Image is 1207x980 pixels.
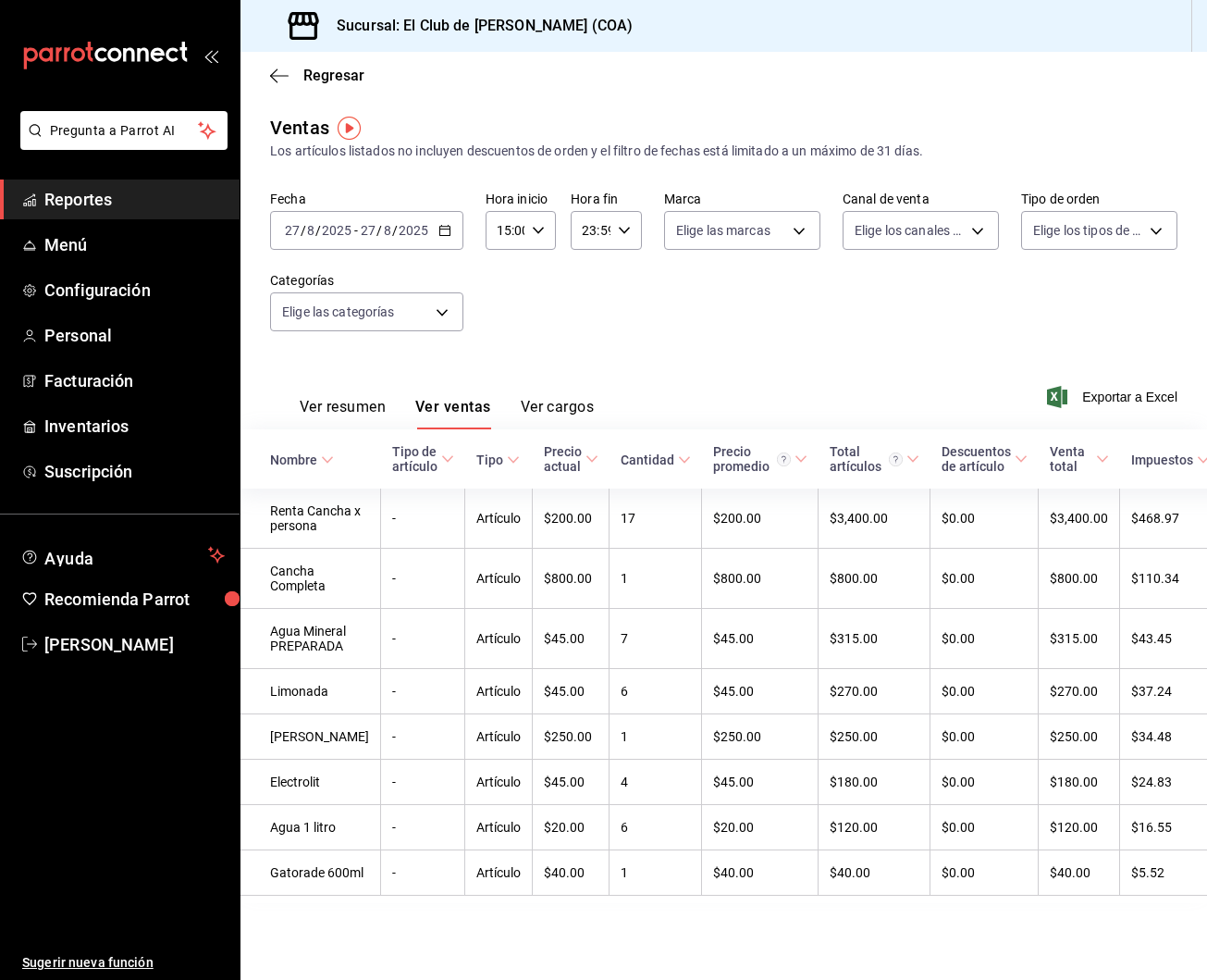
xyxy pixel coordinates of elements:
td: $3,400.00 [819,489,930,549]
input: -- [284,223,301,238]
label: Canal de venta [843,192,999,205]
td: - [381,760,465,805]
span: Elige los tipos de orden [1033,221,1143,240]
td: Artículo [465,850,533,896]
td: $20.00 [533,805,610,850]
div: Impuestos [1131,453,1193,467]
td: $40.00 [819,850,930,896]
span: Descuentos de artículo [942,444,1028,474]
td: 1 [610,714,702,760]
span: [PERSON_NAME] [44,632,225,657]
span: Tipo de artículo [392,444,454,474]
span: Configuración [44,278,225,303]
td: $180.00 [819,760,930,805]
td: [PERSON_NAME] [240,714,381,760]
div: Precio promedio [713,444,791,474]
td: 17 [610,489,702,549]
td: $45.00 [702,609,819,669]
td: $270.00 [819,669,930,714]
span: Precio actual [544,444,598,474]
span: Personal [44,323,225,348]
td: $0.00 [930,669,1039,714]
span: Reportes [44,187,225,212]
td: $270.00 [1039,669,1120,714]
label: Hora inicio [486,192,557,205]
td: $0.00 [930,549,1039,609]
td: $45.00 [702,669,819,714]
td: 1 [610,549,702,609]
td: $45.00 [533,609,610,669]
label: Tipo de orden [1021,192,1177,205]
span: Facturación [44,368,225,393]
span: Tipo [476,453,520,467]
td: 4 [610,760,702,805]
td: $800.00 [533,549,610,609]
button: Regresar [270,67,364,84]
td: Cancha Completa [240,549,381,609]
input: ---- [321,223,352,238]
td: $250.00 [702,714,819,760]
span: Suscripción [44,459,225,484]
label: Marca [664,192,820,205]
td: Artículo [465,805,533,850]
button: Ver resumen [300,398,386,429]
td: $0.00 [930,760,1039,805]
div: Descuentos de artículo [942,444,1011,474]
td: $45.00 [702,760,819,805]
span: Venta total [1050,444,1109,474]
span: Elige los canales de venta [855,221,965,240]
button: Exportar a Excel [1051,386,1177,408]
td: $800.00 [1039,549,1120,609]
span: Ayuda [44,544,201,566]
td: $250.00 [1039,714,1120,760]
h3: Sucursal: El Club de [PERSON_NAME] (COA) [322,15,633,37]
td: Artículo [465,714,533,760]
td: Agua Mineral PREPARADA [240,609,381,669]
span: - [354,223,358,238]
td: $315.00 [1039,609,1120,669]
td: $200.00 [533,489,610,549]
svg: Precio promedio = Total artículos / cantidad [777,453,791,466]
span: / [392,223,398,238]
label: Fecha [270,192,463,205]
svg: El total artículos considera cambios de precios en los artículos así como costos adicionales por ... [889,453,903,466]
td: $0.00 [930,714,1039,760]
td: 6 [610,669,702,714]
span: Recomienda Parrot [44,587,225,612]
span: Sugerir nueva función [22,953,225,973]
td: $0.00 [930,850,1039,896]
td: $800.00 [819,549,930,609]
div: Tipo [476,453,503,467]
td: - [381,714,465,760]
td: - [381,669,465,714]
span: Pregunta a Parrot AI [50,121,199,141]
td: 1 [610,850,702,896]
label: Hora fin [571,192,642,205]
td: Artículo [465,609,533,669]
td: $45.00 [533,760,610,805]
td: $800.00 [702,549,819,609]
button: Ver cargos [521,398,595,429]
td: $45.00 [533,669,610,714]
td: $20.00 [702,805,819,850]
td: Renta Cancha x persona [240,489,381,549]
td: - [381,549,465,609]
img: Tooltip marker [338,117,361,140]
td: $315.00 [819,609,930,669]
span: Elige las categorías [282,303,395,321]
div: Ventas [270,114,329,142]
button: Ver ventas [415,398,491,429]
td: $200.00 [702,489,819,549]
td: - [381,609,465,669]
span: Cantidad [621,453,691,467]
div: Cantidad [621,453,674,467]
td: Artículo [465,489,533,549]
button: open_drawer_menu [203,48,218,63]
td: - [381,489,465,549]
span: / [301,223,306,238]
td: Artículo [465,669,533,714]
span: / [315,223,321,238]
td: $0.00 [930,609,1039,669]
td: $250.00 [819,714,930,760]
